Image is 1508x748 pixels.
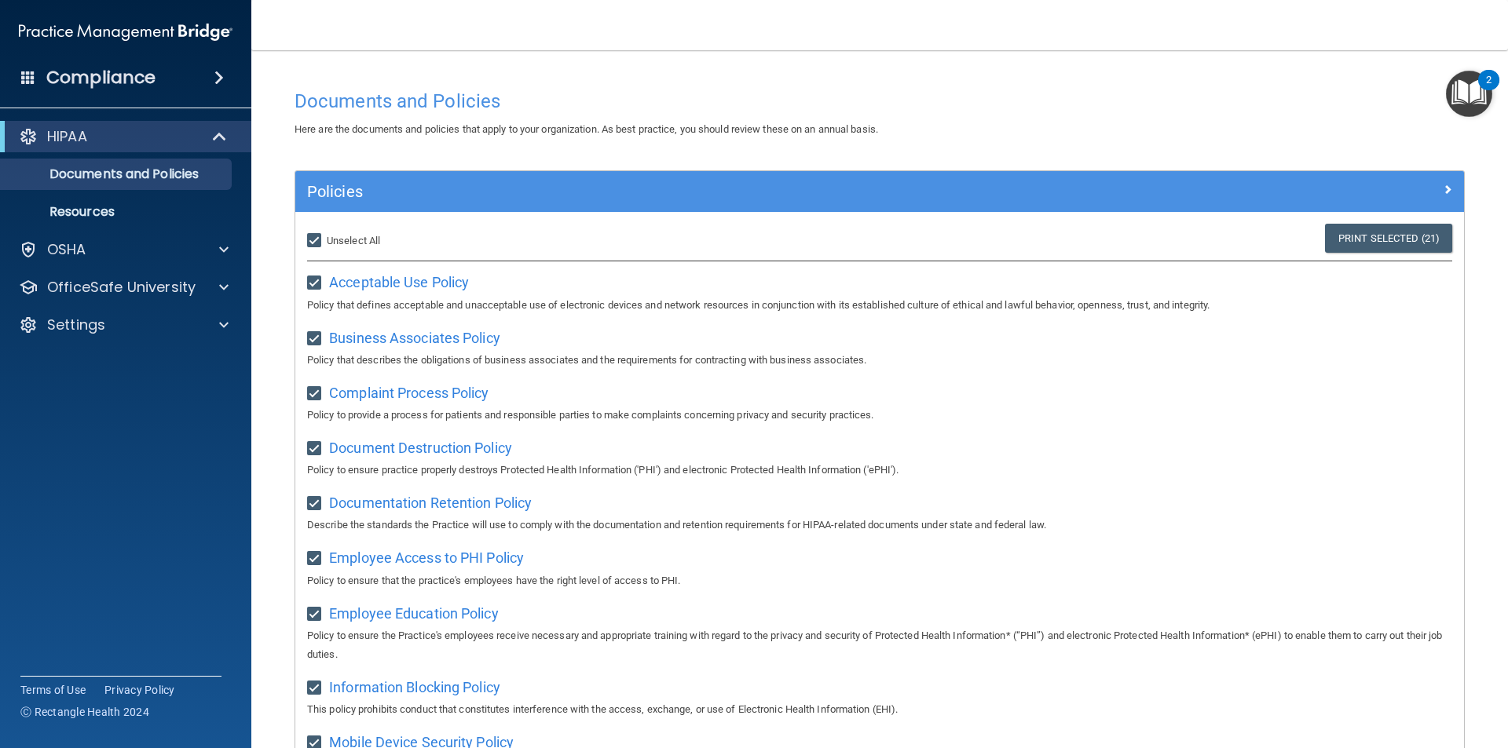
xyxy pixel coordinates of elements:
[307,183,1160,200] h5: Policies
[327,235,380,246] span: Unselect All
[20,704,149,720] span: Ⓒ Rectangle Health 2024
[295,91,1465,111] h4: Documents and Policies
[20,682,86,698] a: Terms of Use
[1325,224,1452,253] a: Print Selected (21)
[19,127,228,146] a: HIPAA
[329,494,532,511] span: Documentation Retention Policy
[19,240,229,259] a: OSHA
[47,278,196,297] p: OfficeSafe University
[47,127,87,146] p: HIPAA
[46,67,156,89] h4: Compliance
[19,16,232,48] img: PMB logo
[329,605,499,622] span: Employee Education Policy
[1486,80,1492,100] div: 2
[10,166,225,182] p: Documents and Policies
[1446,71,1492,117] button: Open Resource Center, 2 new notifications
[307,235,325,247] input: Unselect All
[307,406,1452,425] p: Policy to provide a process for patients and responsible parties to make complaints concerning pr...
[10,204,225,220] p: Resources
[307,700,1452,719] p: This policy prohibits conduct that constitutes interference with the access, exchange, or use of ...
[307,351,1452,370] p: Policy that describes the obligations of business associates and the requirements for contracting...
[47,240,86,259] p: OSHA
[307,626,1452,664] p: Policy to ensure the Practice's employees receive necessary and appropriate training with regard ...
[329,679,500,695] span: Information Blocking Policy
[329,549,524,566] span: Employee Access to PHI Policy
[329,274,469,290] span: Acceptable Use Policy
[329,330,500,346] span: Business Associates Policy
[329,440,512,456] span: Document Destruction Policy
[19,316,229,334] a: Settings
[1236,637,1489,699] iframe: Drift Widget Chat Controller
[329,385,489,401] span: Complaint Process Policy
[47,316,105,334] p: Settings
[307,179,1452,204] a: Policies
[307,571,1452,590] p: Policy to ensure that the practice's employees have the right level of access to PHI.
[19,278,229,297] a: OfficeSafe University
[295,123,878,135] span: Here are the documents and policies that apply to your organization. As best practice, you should...
[307,516,1452,535] p: Describe the standards the Practice will use to comply with the documentation and retention requi...
[307,461,1452,480] p: Policy to ensure practice properly destroys Protected Health Information ('PHI') and electronic P...
[104,682,175,698] a: Privacy Policy
[307,296,1452,315] p: Policy that defines acceptable and unacceptable use of electronic devices and network resources i...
